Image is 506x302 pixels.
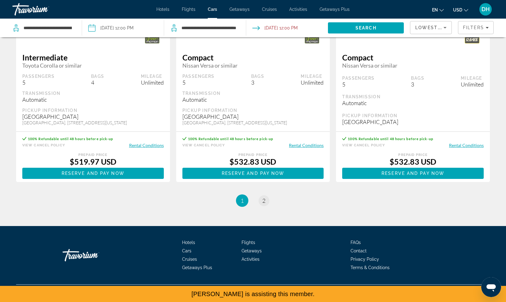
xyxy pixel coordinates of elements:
[241,197,244,204] span: 1
[411,81,424,88] div: 3
[351,240,361,245] a: FAQs
[342,157,484,166] div: $532.83 USD
[182,91,324,96] div: Transmission
[382,171,444,176] span: Reserve and pay now
[182,240,195,245] a: Hotels
[22,79,55,86] div: 5
[91,73,104,79] div: Bags
[141,73,164,79] div: Mileage
[453,7,462,12] span: USD
[454,33,490,47] img: U-SAVE
[182,142,225,148] button: View Cancel Policy
[182,79,215,86] div: 5
[22,73,55,79] div: Passengers
[182,7,195,12] a: Flights
[301,79,324,86] div: Unlimited
[342,113,484,118] div: Pickup Information
[251,73,264,79] div: Bags
[481,277,501,297] iframe: Button to launch messaging window
[22,62,164,69] span: Toyota Corolla or similar
[156,7,169,12] a: Hotels
[342,81,374,88] div: 5
[22,108,164,113] div: Pickup Information
[342,168,484,179] a: Reserve and pay now
[356,25,377,30] span: Search
[182,257,197,262] a: Cruises
[88,19,133,37] button: Pickup date: Oct 06, 2025 12:00 PM
[182,248,191,253] a: Cars
[182,108,324,113] div: Pickup Information
[63,246,124,264] a: Go Home
[342,142,385,148] button: View Cancel Policy
[182,120,324,125] div: [GEOGRAPHIC_DATA], [STREET_ADDRESS][US_STATE]
[289,142,324,148] button: Rental Conditions
[351,257,379,262] a: Privacy Policy
[328,22,404,33] button: Search
[242,248,262,253] span: Getaways
[458,21,494,34] button: Filters
[182,168,324,179] button: Reserve and pay now
[22,120,164,125] div: [GEOGRAPHIC_DATA], [STREET_ADDRESS][US_STATE]
[182,265,212,270] a: Getaways Plus
[453,5,468,14] button: Change currency
[342,75,374,81] div: Passengers
[342,100,484,106] div: Automatic
[208,7,217,12] a: Cars
[342,94,484,100] div: Transmission
[134,33,170,47] img: GREEN MOTION
[351,248,367,253] a: Contact
[22,168,164,179] a: Reserve and pay now
[252,19,298,37] button: Open drop-off date and time picker
[23,23,72,33] input: Search pickup location
[461,81,484,88] div: Unlimited
[181,23,237,33] input: Search dropoff location
[415,25,455,30] span: Lowest Price
[342,153,484,157] div: Prepaid Price
[182,73,215,79] div: Passengers
[229,7,250,12] a: Getaways
[22,153,164,157] div: Prepaid Price
[301,73,324,79] div: Mileage
[320,7,350,12] a: Getaways Plus
[348,137,433,141] span: 100% Refundable until 48 hours before pick-up
[22,91,164,96] div: Transmission
[449,142,484,148] button: Rental Conditions
[182,53,324,62] span: Compact
[432,5,444,14] button: Change language
[182,153,324,157] div: Prepaid Price
[191,291,315,297] span: [PERSON_NAME] is assisting this member.
[129,142,164,148] button: Rental Conditions
[251,79,264,86] div: 3
[289,7,307,12] a: Activities
[342,53,484,62] span: Compact
[478,3,494,16] button: User Menu
[482,6,490,12] span: DH
[351,265,390,270] a: Terms & Conditions
[415,24,447,31] mat-select: Sort by
[242,257,260,262] a: Activities
[461,75,484,81] div: Mileage
[188,137,273,141] span: 100% Refundable until 48 hours before pick-up
[16,194,490,207] nav: Pagination
[28,137,113,141] span: 100% Refundable until 48 hours before pick-up
[242,240,255,245] a: Flights
[262,7,277,12] a: Cruises
[262,197,265,204] span: 2
[22,157,164,166] div: $519.97 USD
[342,118,484,125] div: [GEOGRAPHIC_DATA]
[22,113,164,120] div: [GEOGRAPHIC_DATA]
